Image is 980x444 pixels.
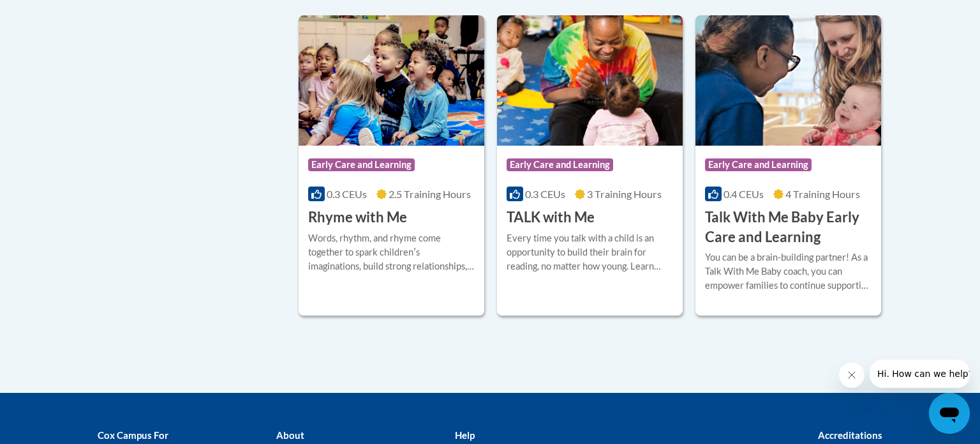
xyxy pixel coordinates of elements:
a: Course LogoEarly Care and Learning0.4 CEUs4 Training Hours Talk With Me Baby Early Care and Learn... [695,15,881,316]
span: Early Care and Learning [705,158,812,171]
h3: Rhyme with Me [308,208,407,227]
h3: TALK with Me [507,208,595,227]
iframe: Close message [839,362,865,388]
a: Course LogoEarly Care and Learning0.3 CEUs3 Training Hours TALK with MeEvery time you talk with a... [497,15,683,316]
img: Course Logo [497,15,683,146]
a: Course LogoEarly Care and Learning0.3 CEUs2.5 Training Hours Rhyme with MeWords, rhythm, and rhym... [299,15,484,316]
iframe: Button to launch messaging window [929,393,970,434]
h3: Talk With Me Baby Early Care and Learning [705,208,872,247]
div: Every time you talk with a child is an opportunity to build their brain for reading, no matter ho... [507,231,673,273]
span: 4 Training Hours [785,188,860,200]
span: 2.5 Training Hours [389,188,471,200]
span: 0.3 CEUs [525,188,565,200]
span: Early Care and Learning [308,158,415,171]
iframe: Message from company [870,360,970,388]
span: 3 Training Hours [587,188,662,200]
div: You can be a brain-building partner! As a Talk With Me Baby coach, you can empower families to co... [705,250,872,293]
img: Course Logo [299,15,484,146]
span: Hi. How can we help? [8,9,103,19]
span: 0.4 CEUs [724,188,764,200]
b: About [276,429,304,441]
span: 0.3 CEUs [327,188,367,200]
b: Cox Campus For [98,429,168,441]
b: Help [455,429,475,441]
div: Words, rhythm, and rhyme come together to spark childrenʹs imaginations, build strong relationshi... [308,231,475,273]
b: Accreditations [818,429,882,441]
span: Early Care and Learning [507,158,613,171]
img: Course Logo [695,15,881,146]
